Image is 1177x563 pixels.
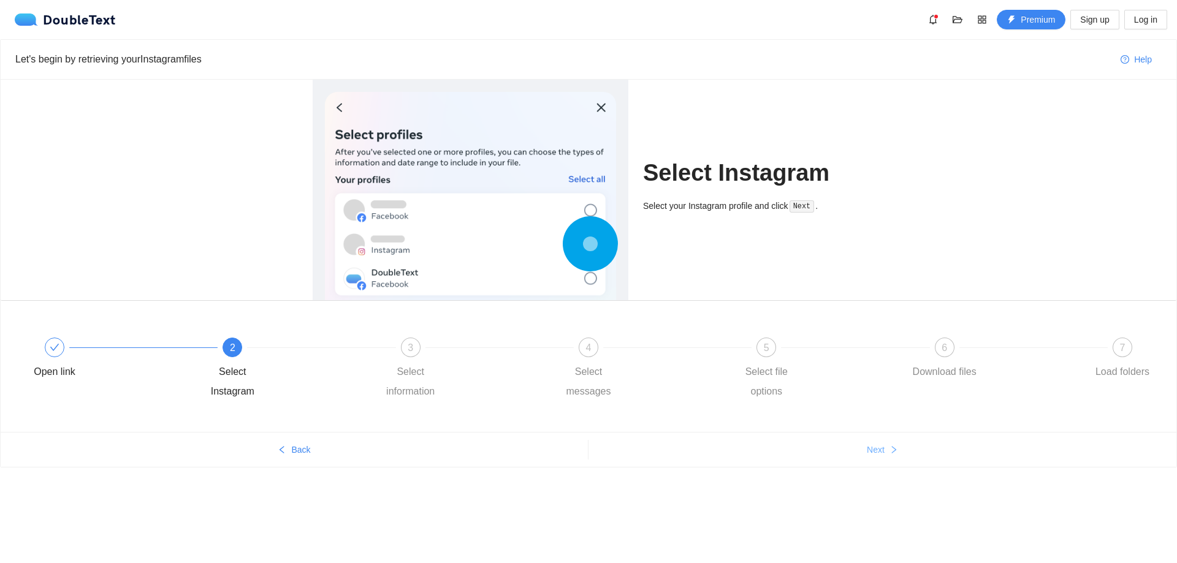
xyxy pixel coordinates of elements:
span: 2 [230,342,235,353]
span: check [50,342,59,352]
button: appstore [972,10,992,29]
span: Premium [1021,13,1055,26]
button: bell [923,10,943,29]
div: Select your Instagram profile and click . [643,199,864,213]
span: 7 [1120,342,1126,353]
span: question-circle [1121,55,1129,65]
button: question-circleHelp [1111,50,1162,69]
span: Sign up [1080,13,1109,26]
div: Download files [913,362,977,382]
div: Open link [19,338,197,382]
div: 3Select information [375,338,553,401]
span: Next [867,443,885,456]
img: logo [15,13,43,26]
button: thunderboltPremium [997,10,1065,29]
span: appstore [973,15,991,25]
button: leftBack [1,440,588,459]
span: 4 [586,342,592,353]
span: 5 [764,342,769,353]
span: right [889,445,898,455]
span: 6 [942,342,947,353]
span: left [278,445,286,455]
div: Select file options [731,362,802,401]
div: 7Load folders [1087,338,1158,382]
div: 2Select Instagram [197,338,375,401]
div: DoubleText [15,13,116,26]
span: Log in [1134,13,1157,26]
div: 5Select file options [731,338,908,401]
h1: Select Instagram [643,159,864,187]
span: Help [1134,53,1152,66]
div: Select information [375,362,446,401]
div: Load folders [1095,362,1149,382]
button: folder-open [948,10,967,29]
span: bell [924,15,942,25]
div: 6Download files [909,338,1087,382]
span: Back [291,443,310,456]
button: Log in [1124,10,1167,29]
code: Next [790,200,814,213]
div: 4Select messages [553,338,731,401]
div: Select messages [553,362,624,401]
span: folder-open [948,15,967,25]
button: Sign up [1070,10,1119,29]
a: logoDoubleText [15,13,116,26]
div: Select Instagram [197,362,268,401]
span: 3 [408,342,413,353]
button: Nextright [588,440,1176,459]
div: Let's begin by retrieving your Instagram files [15,51,1111,67]
div: Open link [34,362,75,382]
span: thunderbolt [1007,15,1016,25]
